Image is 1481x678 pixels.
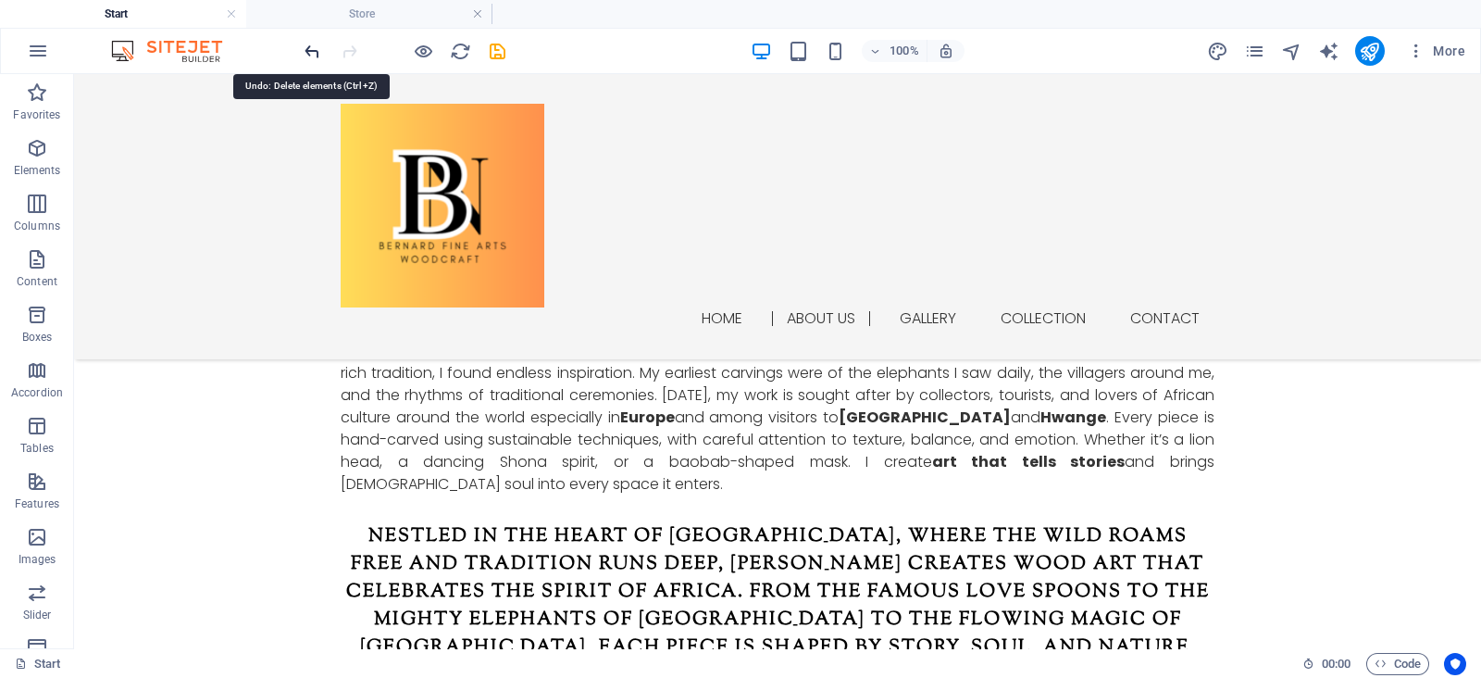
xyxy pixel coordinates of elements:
[301,40,323,62] button: undo
[23,608,52,622] p: Slider
[106,40,245,62] img: Editor Logo
[487,41,508,62] i: Save (Ctrl+S)
[1281,40,1303,62] button: navigator
[1318,40,1340,62] button: text_generator
[412,40,434,62] button: Click here to leave preview mode and continue editing
[1281,41,1302,62] i: Navigator
[13,107,60,122] p: Favorites
[1318,41,1339,62] i: AI Writer
[1207,41,1228,62] i: Design (Ctrl+Alt+Y)
[1359,41,1380,62] i: Publish
[1244,41,1265,62] i: Pages (Ctrl+Alt+S)
[1302,653,1351,675] h6: Session time
[246,4,492,24] h4: Store
[486,40,508,62] button: save
[15,653,61,675] a: Click to cancel selection. Double-click to open Pages
[1335,657,1338,671] span: :
[862,40,927,62] button: 100%
[20,441,54,456] p: Tables
[1400,36,1473,66] button: More
[1355,36,1385,66] button: publish
[1207,40,1229,62] button: design
[19,552,56,567] p: Images
[14,219,60,233] p: Columns
[1407,42,1465,60] span: More
[17,274,57,289] p: Content
[11,385,63,400] p: Accordion
[449,40,471,62] button: reload
[15,496,59,511] p: Features
[938,43,954,59] i: On resize automatically adjust zoom level to fit chosen device.
[22,330,53,345] p: Boxes
[450,41,471,62] i: Reload page
[1375,653,1421,675] span: Code
[1322,653,1350,675] span: 00 00
[1244,40,1266,62] button: pages
[1444,653,1466,675] button: Usercentrics
[890,40,919,62] h6: 100%
[14,163,61,178] p: Elements
[1366,653,1429,675] button: Code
